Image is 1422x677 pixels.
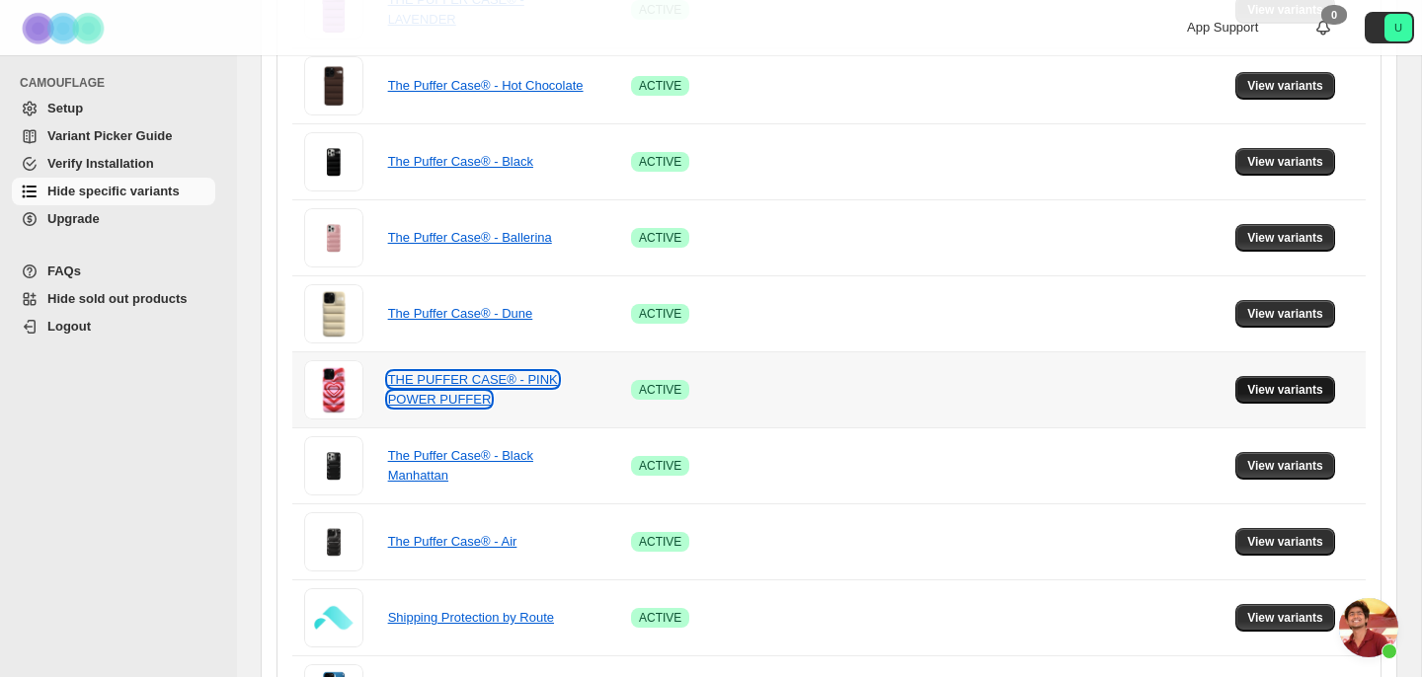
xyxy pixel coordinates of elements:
span: ACTIVE [639,610,681,626]
span: Logout [47,319,91,334]
a: The Puffer Case® - Hot Chocolate [388,78,584,93]
a: The Puffer Case® - Black [388,154,533,169]
span: View variants [1247,78,1323,94]
a: 0 [1313,18,1333,38]
a: The Puffer Case® - Black Manhattan [388,448,533,483]
span: Avatar with initials U [1384,14,1412,41]
img: Camouflage [16,1,115,55]
span: ACTIVE [639,78,681,94]
span: Variant Picker Guide [47,128,172,143]
button: View variants [1235,376,1335,404]
span: View variants [1247,534,1323,550]
span: FAQs [47,263,81,278]
div: 0 [1321,5,1347,25]
button: View variants [1235,148,1335,176]
a: The Puffer Case® - Ballerina [388,230,552,245]
span: View variants [1247,154,1323,170]
a: The Puffer Case® - Dune [388,306,533,321]
button: View variants [1235,452,1335,480]
span: Upgrade [47,211,100,226]
span: View variants [1247,610,1323,626]
button: View variants [1235,300,1335,328]
span: View variants [1247,230,1323,246]
a: Open chat [1339,598,1398,657]
span: CAMOUFLAGE [20,75,223,91]
span: Hide sold out products [47,291,188,306]
span: ACTIVE [639,154,681,170]
span: ACTIVE [639,306,681,322]
button: View variants [1235,72,1335,100]
button: View variants [1235,604,1335,632]
span: Setup [47,101,83,115]
span: ACTIVE [639,458,681,474]
button: View variants [1235,528,1335,556]
a: The Puffer Case® - Air [388,534,517,549]
a: Setup [12,95,215,122]
span: Verify Installation [47,156,154,171]
span: Hide specific variants [47,184,180,198]
a: Hide sold out products [12,285,215,313]
span: ACTIVE [639,534,681,550]
a: FAQs [12,258,215,285]
a: Logout [12,313,215,340]
a: Hide specific variants [12,178,215,205]
a: Verify Installation [12,150,215,178]
span: App Support [1187,20,1258,35]
a: THE PUFFER CASE® - PINK POWER PUFFER [388,372,558,407]
span: ACTIVE [639,382,681,398]
span: View variants [1247,458,1323,474]
a: Variant Picker Guide [12,122,215,150]
span: View variants [1247,306,1323,322]
a: Shipping Protection by Route [388,610,554,625]
span: View variants [1247,382,1323,398]
a: Upgrade [12,205,215,233]
text: U [1394,22,1402,34]
span: ACTIVE [639,230,681,246]
img: Shipping Protection by Route [304,588,363,647]
button: Avatar with initials U [1365,12,1414,43]
button: View variants [1235,224,1335,252]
